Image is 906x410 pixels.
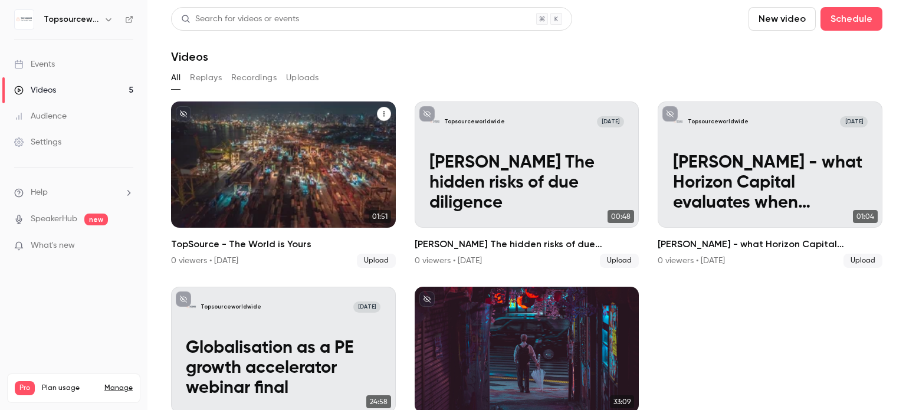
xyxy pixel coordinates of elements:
span: 01:04 [853,210,878,223]
a: Tom - what Horizon Capital evaluates when investing in a globalising companyTopsourceworldwide[DA... [658,101,882,268]
div: 0 viewers • [DATE] [171,255,238,267]
button: unpublished [662,106,678,122]
span: Upload [357,254,396,268]
span: 01:51 [369,210,391,223]
p: Topsourceworldwide [201,303,261,311]
span: [DATE] [597,116,624,127]
h2: TopSource - The World is Yours [171,237,396,251]
button: All [171,68,180,87]
span: 33:09 [610,395,634,408]
span: 00:48 [608,210,634,223]
button: unpublished [419,106,435,122]
button: unpublished [176,291,191,307]
a: SpeakerHub [31,213,77,225]
span: new [84,214,108,225]
h2: [PERSON_NAME] The hidden risks of due diligence [415,237,639,251]
li: TopSource - The World is Yours [171,101,396,268]
p: Globalisation as a PE growth accelerator webinar final [186,338,380,398]
div: Audience [14,110,67,122]
button: New video [749,7,816,31]
h6: Topsourceworldwide [44,14,99,25]
button: Schedule [820,7,882,31]
li: help-dropdown-opener [14,186,133,199]
li: Tom - what Horizon Capital evaluates when investing in a globalising company [658,101,882,268]
div: Search for videos or events [181,13,299,25]
div: 0 viewers • [DATE] [415,255,482,267]
button: unpublished [419,291,435,307]
div: Videos [14,84,56,96]
img: Globalisation as a PE growth accelerator webinar final [186,301,197,313]
a: Manage [104,383,133,393]
span: Upload [600,254,639,268]
img: Ian The hidden risks of due diligence [429,116,441,127]
img: Topsourceworldwide [15,10,34,29]
p: Topsourceworldwide [688,118,749,126]
span: What's new [31,240,75,252]
img: Tom - what Horizon Capital evaluates when investing in a globalising company [673,116,684,127]
p: [PERSON_NAME] - what Horizon Capital evaluates when investing in a globalising company [673,153,868,213]
span: [DATE] [353,301,380,313]
div: Settings [14,136,61,148]
h2: [PERSON_NAME] - what Horizon Capital evaluates when investing in a globalising company [658,237,882,251]
a: Ian The hidden risks of due diligenceTopsourceworldwide[DATE][PERSON_NAME] The hidden risks of du... [415,101,639,268]
span: Pro [15,381,35,395]
button: unpublished [176,106,191,122]
a: 01:51TopSource - The World is Yours0 viewers • [DATE]Upload [171,101,396,268]
li: Ian The hidden risks of due diligence [415,101,639,268]
span: 24:58 [366,395,391,408]
section: Videos [171,7,882,403]
button: Recordings [231,68,277,87]
h1: Videos [171,50,208,64]
div: Events [14,58,55,70]
span: [DATE] [840,116,867,127]
span: Help [31,186,48,199]
p: Topsourceworldwide [444,118,505,126]
span: Upload [843,254,882,268]
div: 0 viewers • [DATE] [658,255,725,267]
button: Replays [190,68,222,87]
p: [PERSON_NAME] The hidden risks of due diligence [429,153,624,213]
button: Uploads [286,68,319,87]
span: Plan usage [42,383,97,393]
